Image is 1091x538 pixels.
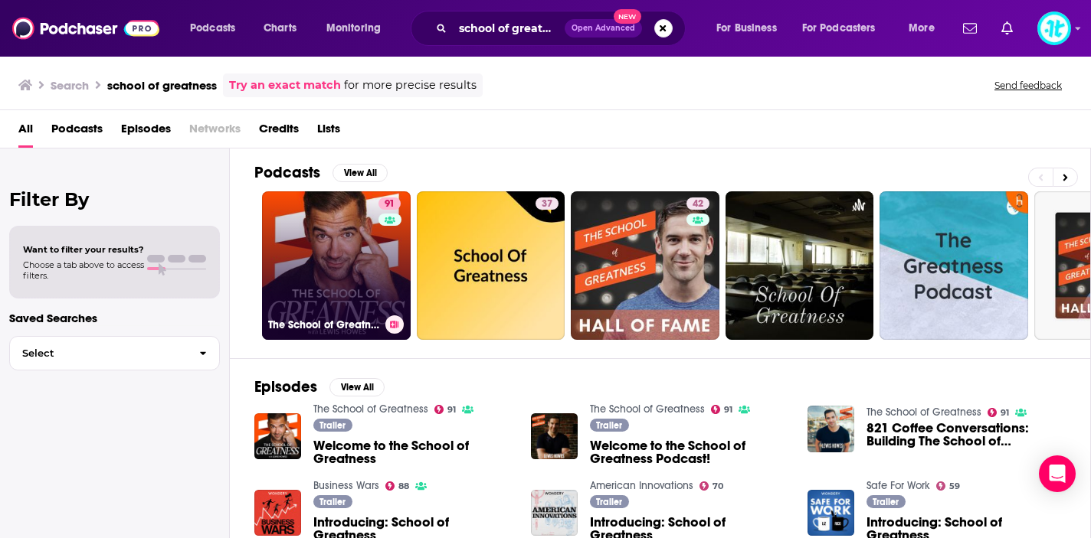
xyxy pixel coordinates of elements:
[51,78,89,93] h3: Search
[792,16,898,41] button: open menu
[313,403,428,416] a: The School of Greatness
[18,116,33,148] a: All
[190,18,235,39] span: Podcasts
[808,490,854,536] img: Introducing: School of Greatness
[536,197,559,210] a: 37
[107,78,217,93] h3: school of greatness
[867,406,981,419] a: The School of Greatness
[571,191,719,340] a: 42
[802,18,876,39] span: For Podcasters
[326,18,381,39] span: Monitoring
[9,188,220,210] h2: Filter By
[254,377,317,396] h2: Episodes
[590,439,789,465] a: Welcome to the School of Greatness Podcast!
[596,497,622,507] span: Trailer
[693,197,703,212] span: 42
[590,479,693,492] a: American Innovations
[990,79,1066,92] button: Send feedback
[699,481,724,491] a: 70
[596,421,622,430] span: Trailer
[565,19,642,37] button: Open AdvancedNew
[417,191,565,340] a: 37
[51,116,103,148] a: Podcasts
[385,481,410,491] a: 88
[572,24,635,32] span: Open Advanced
[10,348,187,358] span: Select
[189,116,241,148] span: Networks
[1037,11,1071,45] img: User Profile
[254,16,306,41] a: Charts
[1037,11,1071,45] button: Show profile menu
[686,197,709,210] a: 42
[9,311,220,325] p: Saved Searches
[867,422,1066,448] a: 821 Coffee Conversations: Building The School of Greatness Empire
[867,479,930,492] a: Safe For Work
[453,16,565,41] input: Search podcasts, credits, & more...
[1037,11,1071,45] span: Logged in as ImpactTheory
[254,377,385,396] a: EpisodesView All
[398,483,409,490] span: 88
[179,16,255,41] button: open menu
[706,16,796,41] button: open menu
[542,197,552,212] span: 37
[319,421,346,430] span: Trailer
[329,378,385,396] button: View All
[344,77,477,94] span: for more precise results
[713,483,723,490] span: 70
[995,15,1019,41] a: Show notifications dropdown
[316,16,401,41] button: open menu
[23,259,144,281] span: Choose a tab above to access filters.
[425,11,700,46] div: Search podcasts, credits, & more...
[590,403,705,416] a: The School of Greatness
[378,197,401,210] a: 91
[724,406,732,413] span: 91
[313,479,379,492] a: Business Wars
[531,490,578,536] img: Introducing: School of Greatness
[268,318,379,331] h3: The School of Greatness
[447,406,456,413] span: 91
[873,497,899,507] span: Trailer
[385,197,395,212] span: 91
[909,18,935,39] span: More
[988,408,1010,417] a: 91
[12,14,159,43] img: Podchaser - Follow, Share and Rate Podcasts
[808,406,854,452] img: 821 Coffee Conversations: Building The School of Greatness Empire
[9,336,220,370] button: Select
[711,405,733,414] a: 91
[949,483,960,490] span: 59
[434,405,457,414] a: 91
[313,439,513,465] span: Welcome to the School of Greatness
[333,164,388,182] button: View All
[229,77,341,94] a: Try an exact match
[1001,409,1009,416] span: 91
[262,191,411,340] a: 91The School of Greatness
[264,18,297,39] span: Charts
[254,413,301,460] img: Welcome to the School of Greatness
[121,116,171,148] a: Episodes
[898,16,954,41] button: open menu
[957,15,983,41] a: Show notifications dropdown
[254,163,320,182] h2: Podcasts
[23,244,144,255] span: Want to filter your results?
[254,163,388,182] a: PodcastsView All
[1039,455,1076,492] div: Open Intercom Messenger
[254,490,301,536] img: Introducing: School of Greatness
[531,413,578,460] img: Welcome to the School of Greatness Podcast!
[317,116,340,148] a: Lists
[614,9,641,24] span: New
[259,116,299,148] a: Credits
[716,18,777,39] span: For Business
